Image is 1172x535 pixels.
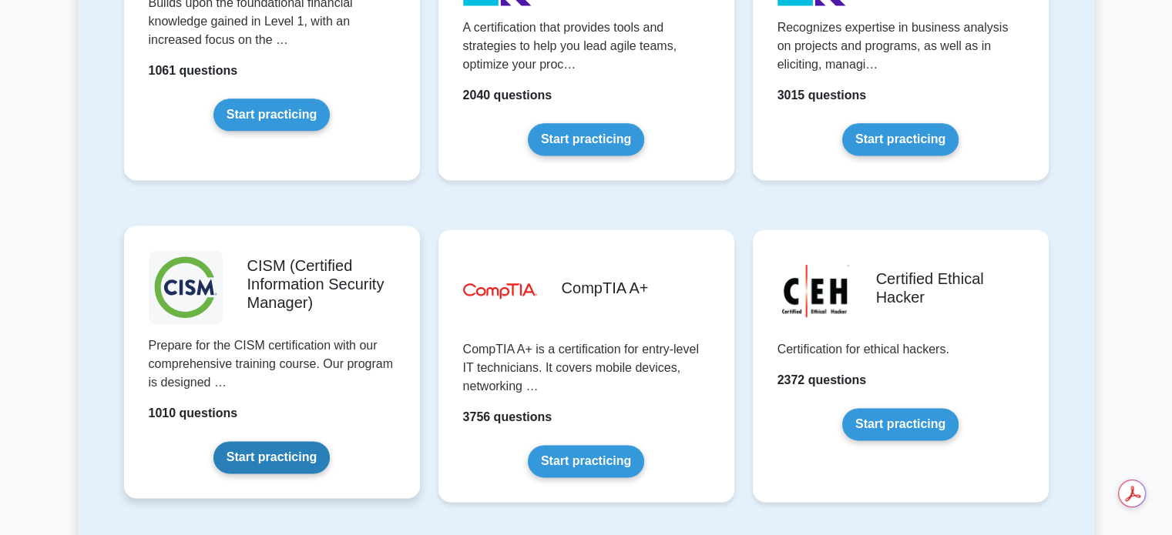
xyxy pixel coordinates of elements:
a: Start practicing [842,408,959,440]
a: Start practicing [528,123,644,155]
a: Start practicing [842,123,959,155]
a: Start practicing [213,441,330,473]
a: Start practicing [528,445,644,477]
a: Start practicing [213,99,330,131]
